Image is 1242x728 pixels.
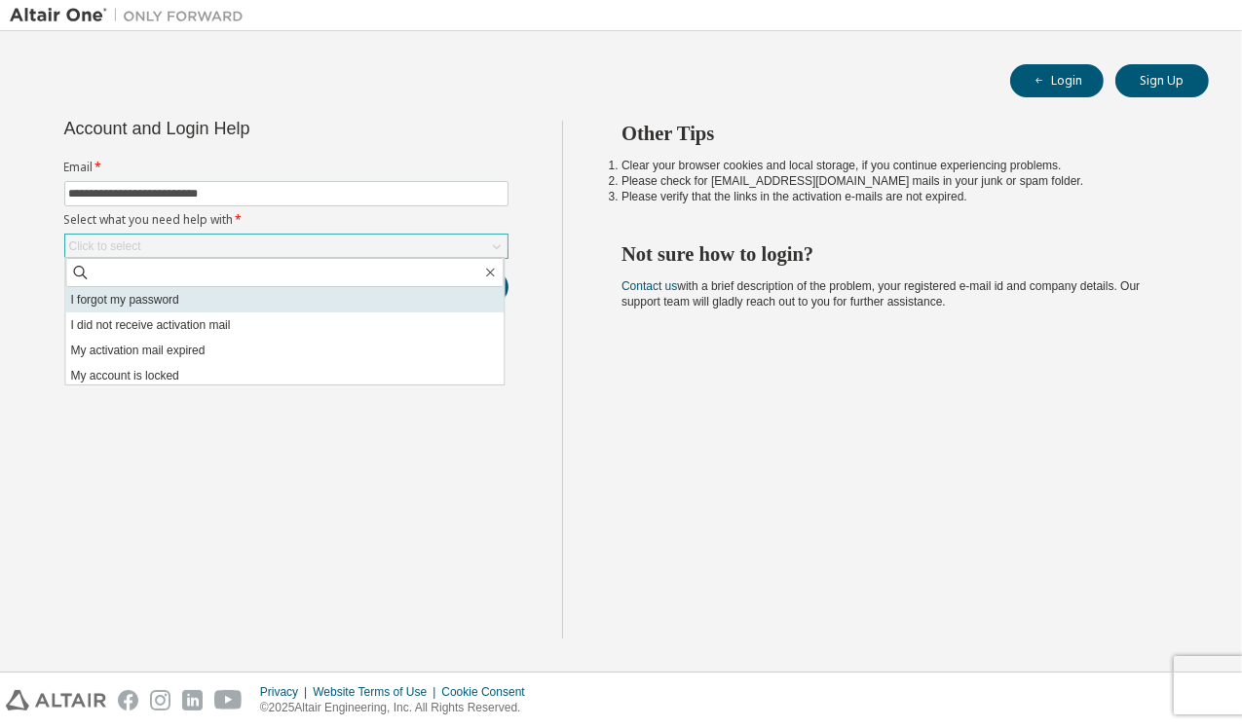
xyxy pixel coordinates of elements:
div: Website Terms of Use [313,684,441,700]
img: instagram.svg [150,690,170,710]
span: with a brief description of the problem, your registered e-mail id and company details. Our suppo... [621,279,1140,309]
label: Select what you need help with [64,212,508,228]
h2: Other Tips [621,121,1174,146]
li: I forgot my password [65,287,504,312]
img: Altair One [10,6,253,25]
img: linkedin.svg [182,690,203,710]
div: Cookie Consent [441,684,536,700]
p: © 2025 Altair Engineering, Inc. All Rights Reserved. [260,700,537,716]
button: Sign Up [1115,64,1209,97]
label: Email [64,160,508,175]
a: Contact us [621,279,677,293]
div: Privacy [260,684,313,700]
h2: Not sure how to login? [621,241,1174,267]
img: facebook.svg [118,690,138,710]
div: Click to select [65,235,508,258]
button: Login [1010,64,1104,97]
div: Click to select [69,238,141,254]
div: Account and Login Help [64,121,420,136]
img: altair_logo.svg [6,690,106,710]
li: Please check for [EMAIL_ADDRESS][DOMAIN_NAME] mails in your junk or spam folder. [621,173,1174,189]
img: youtube.svg [214,690,243,710]
li: Clear your browser cookies and local storage, if you continue experiencing problems. [621,158,1174,173]
li: Please verify that the links in the activation e-mails are not expired. [621,189,1174,204]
